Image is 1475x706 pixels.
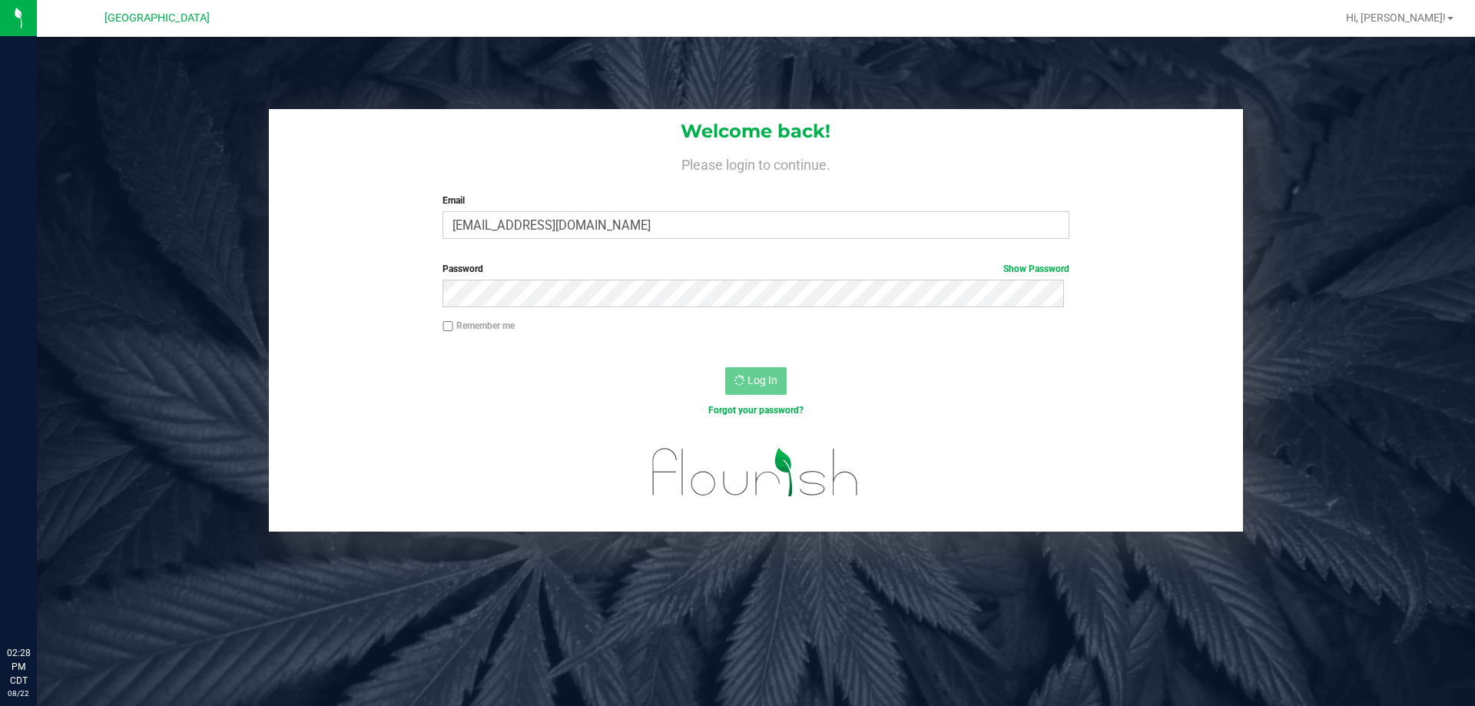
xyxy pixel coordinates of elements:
[442,264,483,274] span: Password
[269,121,1243,141] h1: Welcome back!
[442,194,1069,207] label: Email
[725,367,787,395] button: Log In
[7,688,30,699] p: 08/22
[708,405,804,416] a: Forgot your password?
[747,374,777,386] span: Log In
[442,319,515,333] label: Remember me
[7,646,30,688] p: 02:28 PM CDT
[442,321,453,332] input: Remember me
[634,433,877,512] img: flourish_logo.svg
[1003,264,1069,274] a: Show Password
[1346,12,1446,24] span: Hi, [PERSON_NAME]!
[104,12,210,25] span: [GEOGRAPHIC_DATA]
[269,154,1243,172] h4: Please login to continue.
